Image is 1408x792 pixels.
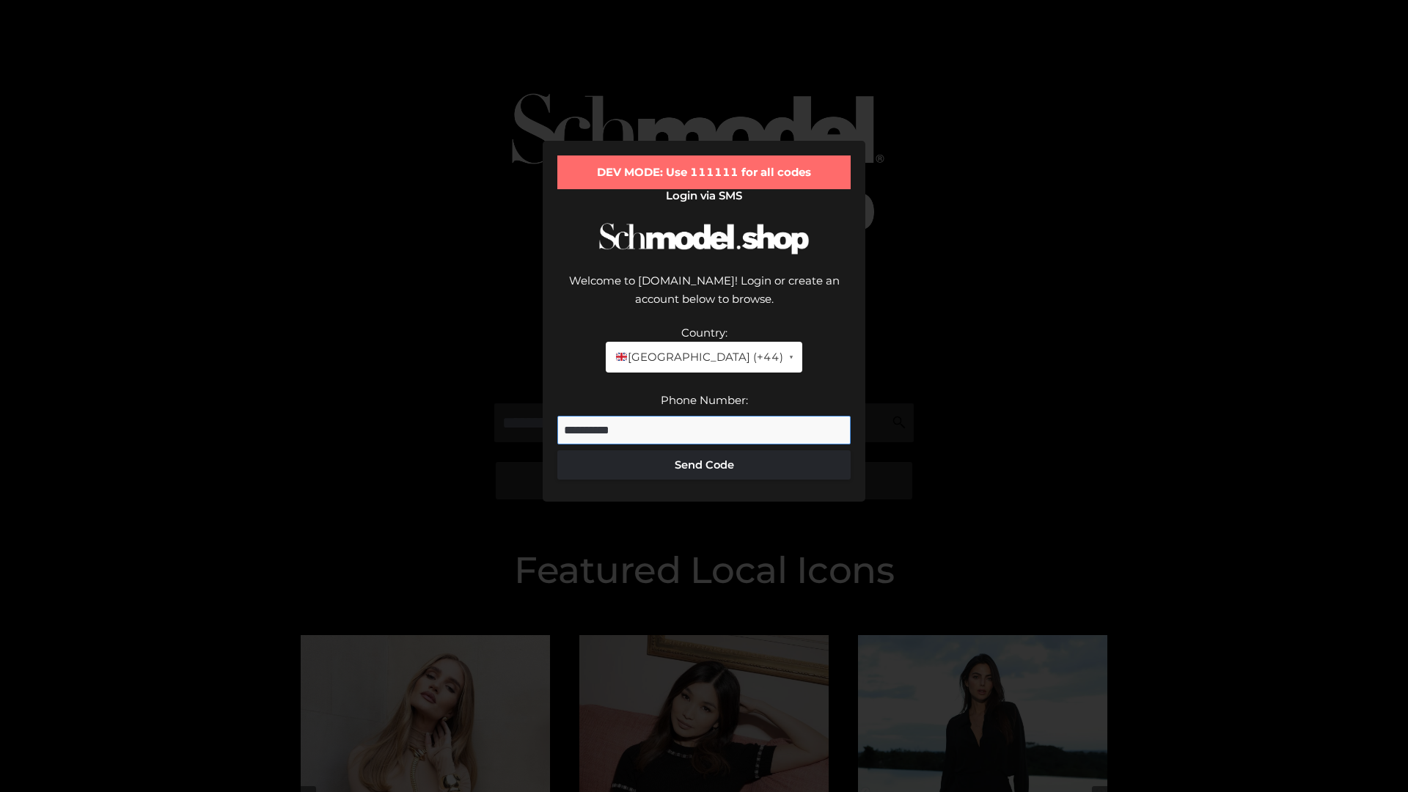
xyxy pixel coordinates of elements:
[661,393,748,407] label: Phone Number:
[594,210,814,268] img: Schmodel Logo
[616,351,627,362] img: 🇬🇧
[557,155,851,189] div: DEV MODE: Use 111111 for all codes
[557,189,851,202] h2: Login via SMS
[681,326,727,340] label: Country:
[557,450,851,480] button: Send Code
[557,271,851,323] div: Welcome to [DOMAIN_NAME]! Login or create an account below to browse.
[615,348,782,367] span: [GEOGRAPHIC_DATA] (+44)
